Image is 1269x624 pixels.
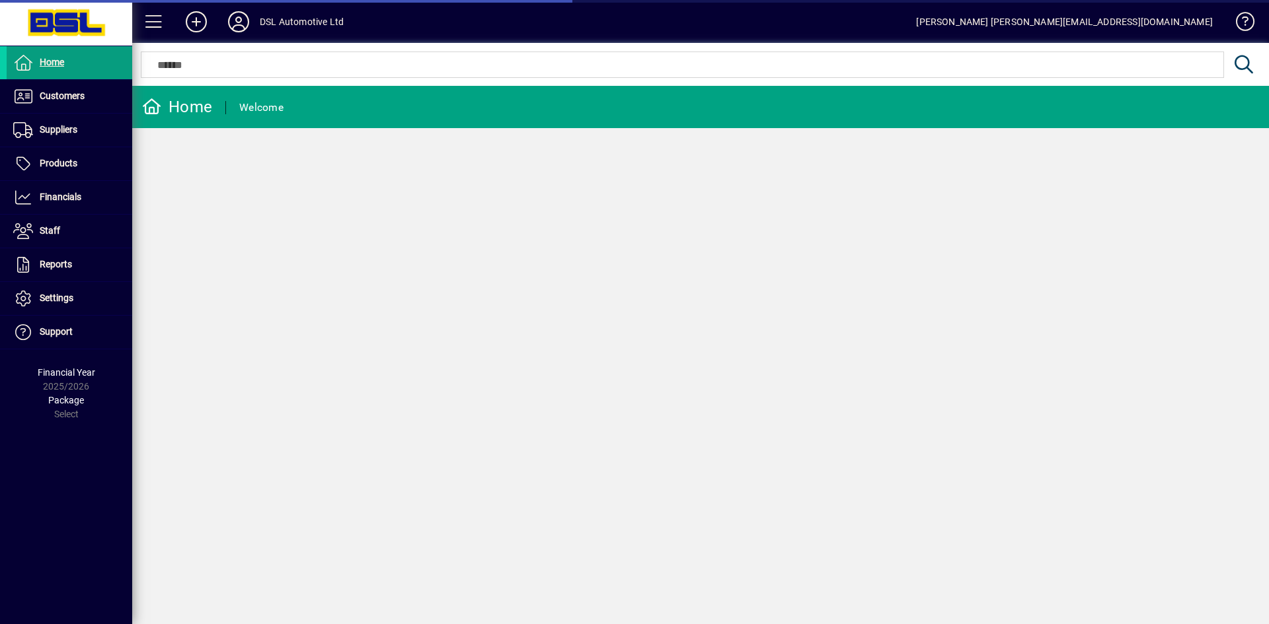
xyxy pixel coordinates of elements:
a: Products [7,147,132,180]
span: Staff [40,225,60,236]
span: Reports [40,259,72,269]
span: Customers [40,90,85,101]
span: Settings [40,293,73,303]
a: Reports [7,248,132,281]
button: Add [175,10,217,34]
span: Products [40,158,77,168]
span: Financials [40,191,81,202]
button: Profile [217,10,260,34]
a: Suppliers [7,114,132,147]
span: Package [48,395,84,405]
span: Financial Year [38,367,95,378]
span: Home [40,57,64,67]
a: Customers [7,80,132,113]
a: Staff [7,215,132,248]
span: Support [40,326,73,337]
a: Knowledge Base [1226,3,1252,46]
a: Support [7,316,132,349]
div: Welcome [239,97,284,118]
div: [PERSON_NAME] [PERSON_NAME][EMAIL_ADDRESS][DOMAIN_NAME] [916,11,1213,32]
div: Home [142,96,212,118]
div: DSL Automotive Ltd [260,11,344,32]
a: Financials [7,181,132,214]
span: Suppliers [40,124,77,135]
a: Settings [7,282,132,315]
